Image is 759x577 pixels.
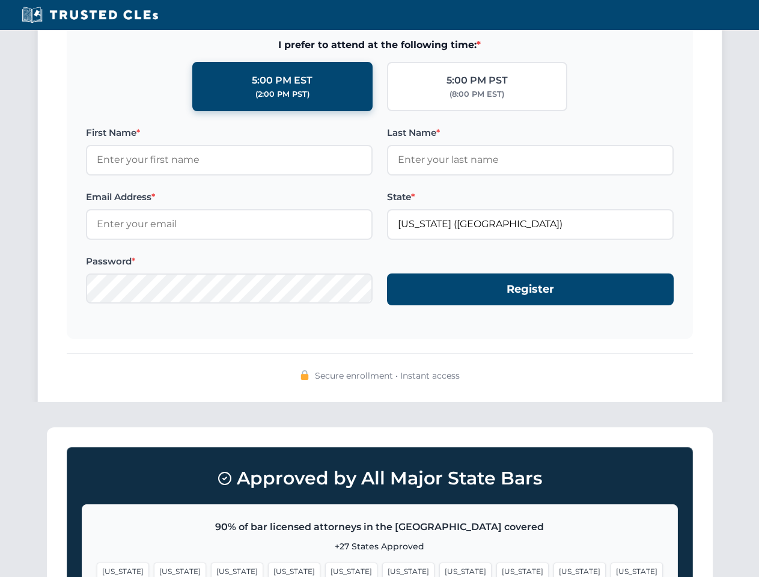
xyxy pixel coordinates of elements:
[447,73,508,88] div: 5:00 PM PST
[387,273,674,305] button: Register
[255,88,309,100] div: (2:00 PM PST)
[86,37,674,53] span: I prefer to attend at the following time:
[315,369,460,382] span: Secure enrollment • Instant access
[387,145,674,175] input: Enter your last name
[86,190,373,204] label: Email Address
[387,190,674,204] label: State
[86,254,373,269] label: Password
[97,540,663,553] p: +27 States Approved
[252,73,312,88] div: 5:00 PM EST
[82,462,678,495] h3: Approved by All Major State Bars
[86,145,373,175] input: Enter your first name
[387,126,674,140] label: Last Name
[450,88,504,100] div: (8:00 PM EST)
[300,370,309,380] img: 🔒
[387,209,674,239] input: Florida (FL)
[86,126,373,140] label: First Name
[97,519,663,535] p: 90% of bar licensed attorneys in the [GEOGRAPHIC_DATA] covered
[18,6,162,24] img: Trusted CLEs
[86,209,373,239] input: Enter your email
